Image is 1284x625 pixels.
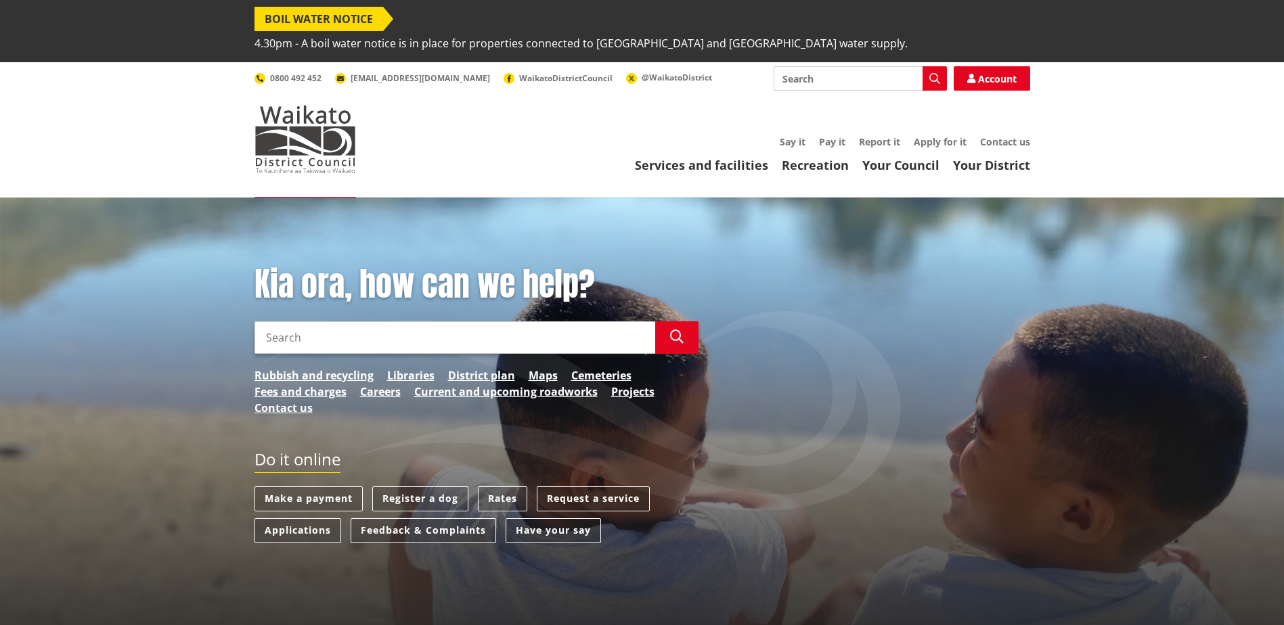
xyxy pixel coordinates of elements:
[954,66,1030,91] a: Account
[254,106,356,173] img: Waikato District Council - Te Kaunihera aa Takiwaa o Waikato
[953,157,1030,173] a: Your District
[504,72,613,84] a: WaikatoDistrictCouncil
[626,72,712,83] a: @WaikatoDistrict
[506,518,601,543] a: Have your say
[372,486,468,511] a: Register a dog
[254,31,908,55] span: 4.30pm - A boil water notice is in place for properties connected to [GEOGRAPHIC_DATA] and [GEOGR...
[254,321,655,354] input: Search input
[254,265,699,304] h1: Kia ora, how can we help?
[611,384,655,400] a: Projects
[862,157,939,173] a: Your Council
[980,135,1030,148] a: Contact us
[819,135,845,148] a: Pay it
[780,135,805,148] a: Say it
[387,367,435,384] a: Libraries
[448,367,515,384] a: District plan
[351,72,490,84] span: [EMAIL_ADDRESS][DOMAIN_NAME]
[537,486,650,511] a: Request a service
[254,486,363,511] a: Make a payment
[254,450,340,473] h2: Do it online
[360,384,401,400] a: Careers
[270,72,322,84] span: 0800 492 452
[254,518,341,543] a: Applications
[635,157,768,173] a: Services and facilities
[254,7,383,31] span: BOIL WATER NOTICE
[254,384,347,400] a: Fees and charges
[254,400,313,416] a: Contact us
[914,135,967,148] a: Apply for it
[254,367,374,384] a: Rubbish and recycling
[478,486,527,511] a: Rates
[519,72,613,84] span: WaikatoDistrictCouncil
[335,72,490,84] a: [EMAIL_ADDRESS][DOMAIN_NAME]
[529,367,558,384] a: Maps
[414,384,598,400] a: Current and upcoming roadworks
[859,135,900,148] a: Report it
[782,157,849,173] a: Recreation
[351,518,496,543] a: Feedback & Complaints
[254,72,322,84] a: 0800 492 452
[571,367,632,384] a: Cemeteries
[642,72,712,83] span: @WaikatoDistrict
[774,66,947,91] input: Search input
